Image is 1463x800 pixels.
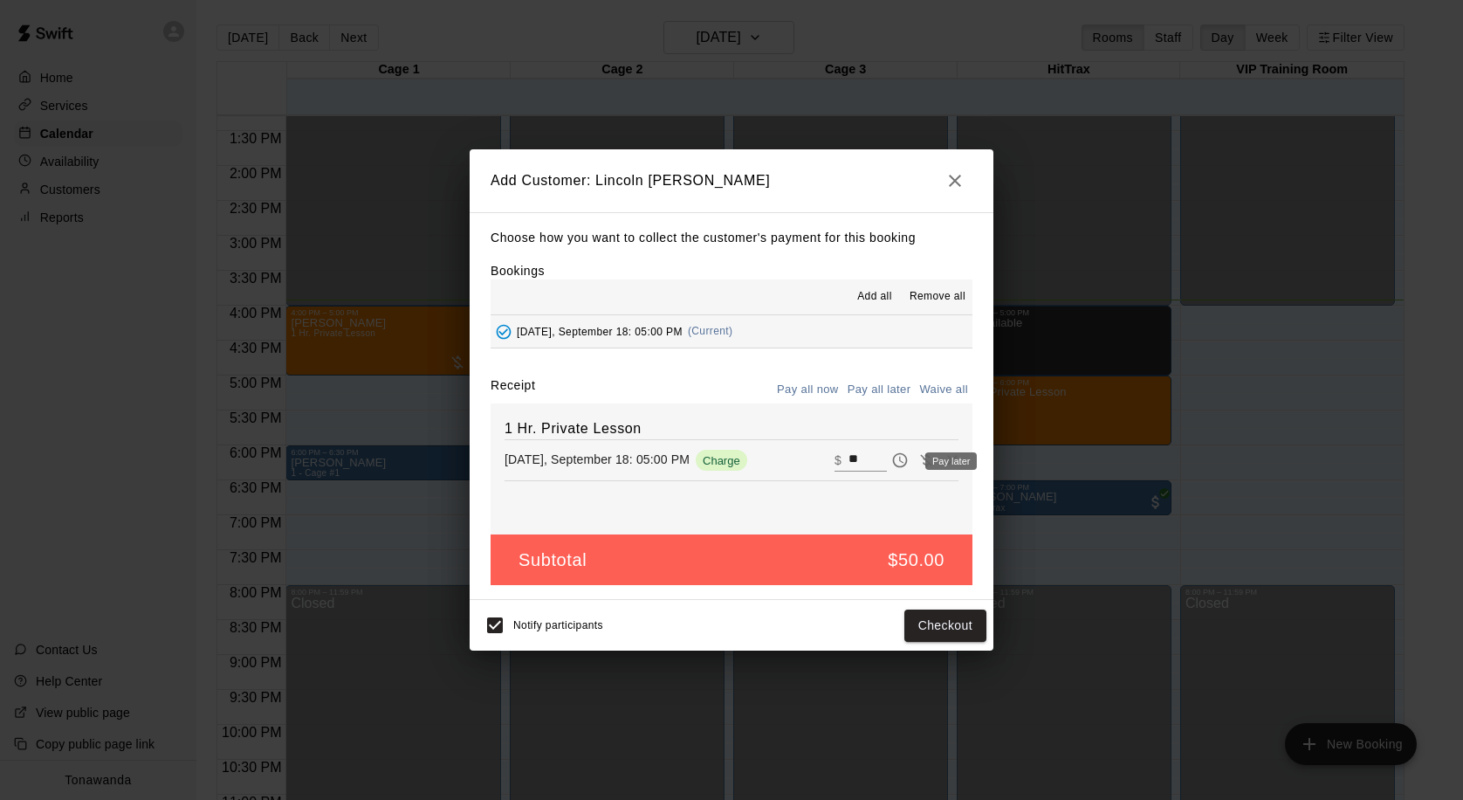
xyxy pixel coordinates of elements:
button: Add all [847,283,903,311]
span: [DATE], September 18: 05:00 PM [517,325,683,337]
span: Charge [696,454,747,467]
button: Remove [939,447,965,473]
p: $ [835,452,841,469]
button: Pay all later [843,376,916,403]
button: Checkout [904,610,986,642]
h6: 1 Hr. Private Lesson [505,417,958,440]
p: [DATE], September 18: 05:00 PM [505,451,690,468]
button: Added - Collect Payment[DATE], September 18: 05:00 PM(Current) [491,315,972,348]
p: Choose how you want to collect the customer's payment for this booking [491,227,972,249]
button: Waive all [915,376,972,403]
label: Bookings [491,264,545,278]
button: Added - Collect Payment [491,319,517,345]
h5: Subtotal [519,548,587,572]
button: Pay all now [773,376,843,403]
h2: Add Customer: Lincoln [PERSON_NAME] [470,149,993,212]
h5: $50.00 [888,548,944,572]
div: Pay later [925,452,977,470]
span: Pay later [887,452,913,466]
span: Remove all [910,288,965,306]
label: Receipt [491,376,535,403]
span: Notify participants [513,620,603,632]
span: (Current) [688,325,733,337]
button: Remove all [903,283,972,311]
span: Add all [857,288,892,306]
